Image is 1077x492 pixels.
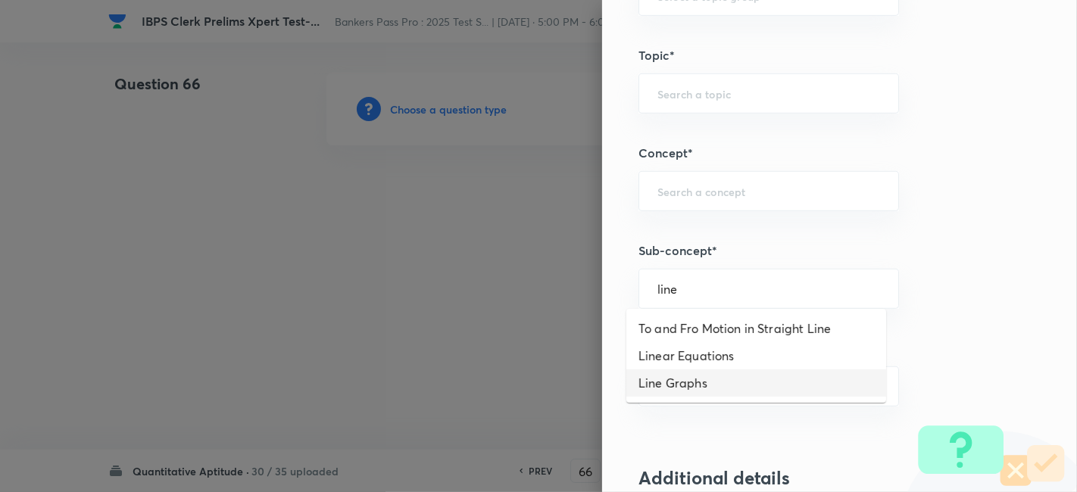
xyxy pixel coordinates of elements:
button: Close [890,288,893,291]
h3: Additional details [638,467,990,489]
li: To and Fro Motion in Straight Line [626,315,886,342]
h5: Sub-concept* [638,241,990,260]
button: Open [890,385,893,388]
input: Search a sub-concept [657,282,880,296]
input: Search a concept [657,184,880,198]
input: Search a topic [657,86,880,101]
h5: Topic* [638,46,990,64]
li: Linear Equations [626,342,886,369]
h5: Concept* [638,144,990,162]
button: Open [890,92,893,95]
button: Open [890,190,893,193]
li: Line Graphs [626,369,886,397]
